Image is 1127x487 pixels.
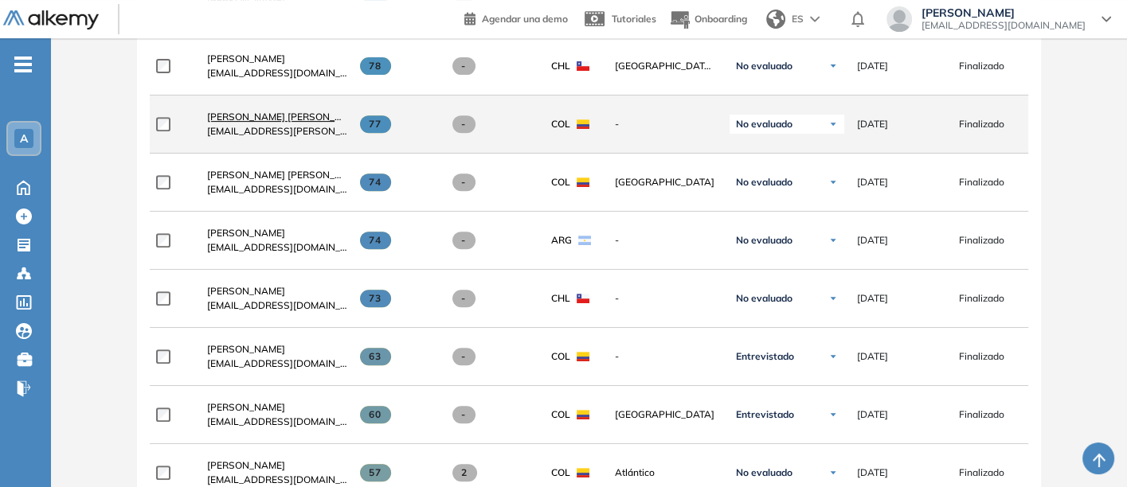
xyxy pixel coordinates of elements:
[577,61,589,71] img: CHL
[207,182,347,197] span: [EMAIL_ADDRESS][DOMAIN_NAME]
[615,466,717,480] span: Atlántico
[857,349,888,364] span: [DATE]
[959,59,1004,73] span: Finalizado
[828,468,838,477] img: Ícono de flecha
[551,466,570,480] span: COL
[828,294,838,303] img: Ícono de flecha
[452,290,475,307] span: -
[551,291,570,306] span: CHL
[207,401,285,413] span: [PERSON_NAME]
[959,233,1004,247] span: Finalizado
[615,117,717,131] span: -
[360,232,391,249] span: 74
[766,10,785,29] img: world
[828,410,838,419] img: Ícono de flecha
[736,60,792,72] span: No evaluado
[360,57,391,75] span: 78
[207,459,285,471] span: [PERSON_NAME]
[577,410,589,419] img: COL
[736,408,794,421] span: Entrevistado
[959,291,1004,306] span: Finalizado
[464,8,568,27] a: Agendar una demo
[828,177,838,187] img: Ícono de flecha
[452,406,475,423] span: -
[615,59,717,73] span: [GEOGRAPHIC_DATA][PERSON_NAME]
[615,175,717,189] span: [GEOGRAPHIC_DATA]
[207,284,347,298] a: [PERSON_NAME]
[207,111,366,123] span: [PERSON_NAME] [PERSON_NAME]
[922,19,1086,32] span: [EMAIL_ADDRESS][DOMAIN_NAME]
[207,285,285,297] span: [PERSON_NAME]
[922,6,1086,19] span: [PERSON_NAME]
[452,57,475,75] span: -
[857,117,888,131] span: [DATE]
[857,291,888,306] span: [DATE]
[736,350,794,363] span: Entrevistado
[452,464,477,481] span: 2
[452,173,475,191] span: -
[736,292,792,305] span: No evaluado
[857,175,888,189] span: [DATE]
[207,226,347,240] a: [PERSON_NAME]
[615,291,717,306] span: -
[828,61,838,71] img: Ícono de flecha
[551,59,570,73] span: CHL
[959,407,1004,422] span: Finalizado
[736,466,792,479] span: No evaluado
[207,52,347,66] a: [PERSON_NAME]
[828,236,838,245] img: Ícono de flecha
[828,352,838,361] img: Ícono de flecha
[578,236,591,245] img: ARG
[207,227,285,239] span: [PERSON_NAME]
[577,177,589,187] img: COL
[360,290,391,307] span: 73
[207,53,285,64] span: [PERSON_NAME]
[207,458,347,473] a: [PERSON_NAME]
[792,12,804,26] span: ES
[452,115,475,133] span: -
[857,466,888,480] span: [DATE]
[3,10,99,30] img: Logo
[207,343,285,355] span: [PERSON_NAME]
[615,349,717,364] span: -
[551,233,572,247] span: ARG
[577,119,589,129] img: COL
[577,352,589,361] img: COL
[612,13,656,25] span: Tutoriales
[959,117,1004,131] span: Finalizado
[452,348,475,365] span: -
[669,2,747,37] button: Onboarding
[207,473,347,487] span: [EMAIL_ADDRESS][DOMAIN_NAME]
[360,348,391,365] span: 63
[857,233,888,247] span: [DATE]
[857,407,888,422] span: [DATE]
[615,233,717,247] span: -
[828,119,838,129] img: Ícono de flecha
[14,63,32,66] i: -
[810,16,820,22] img: arrow
[736,118,792,131] span: No evaluado
[736,176,792,189] span: No evaluado
[695,13,747,25] span: Onboarding
[857,59,888,73] span: [DATE]
[959,175,1004,189] span: Finalizado
[360,173,391,191] span: 74
[207,168,347,182] a: [PERSON_NAME] [PERSON_NAME] Sierra
[207,66,347,80] span: [EMAIL_ADDRESS][DOMAIN_NAME]
[959,349,1004,364] span: Finalizado
[551,175,570,189] span: COL
[207,110,347,124] a: [PERSON_NAME] [PERSON_NAME]
[207,400,347,415] a: [PERSON_NAME]
[207,124,347,138] span: [EMAIL_ADDRESS][PERSON_NAME][DOMAIN_NAME]
[551,407,570,422] span: COL
[207,415,347,429] span: [EMAIL_ADDRESS][DOMAIN_NAME]
[360,406,391,423] span: 60
[207,169,394,181] span: [PERSON_NAME] [PERSON_NAME] Sierra
[20,132,28,145] span: A
[360,115,391,133] span: 77
[615,407,717,422] span: [GEOGRAPHIC_DATA]
[959,466,1004,480] span: Finalizado
[207,342,347,356] a: [PERSON_NAME]
[736,234,792,247] span: No evaluado
[452,232,475,249] span: -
